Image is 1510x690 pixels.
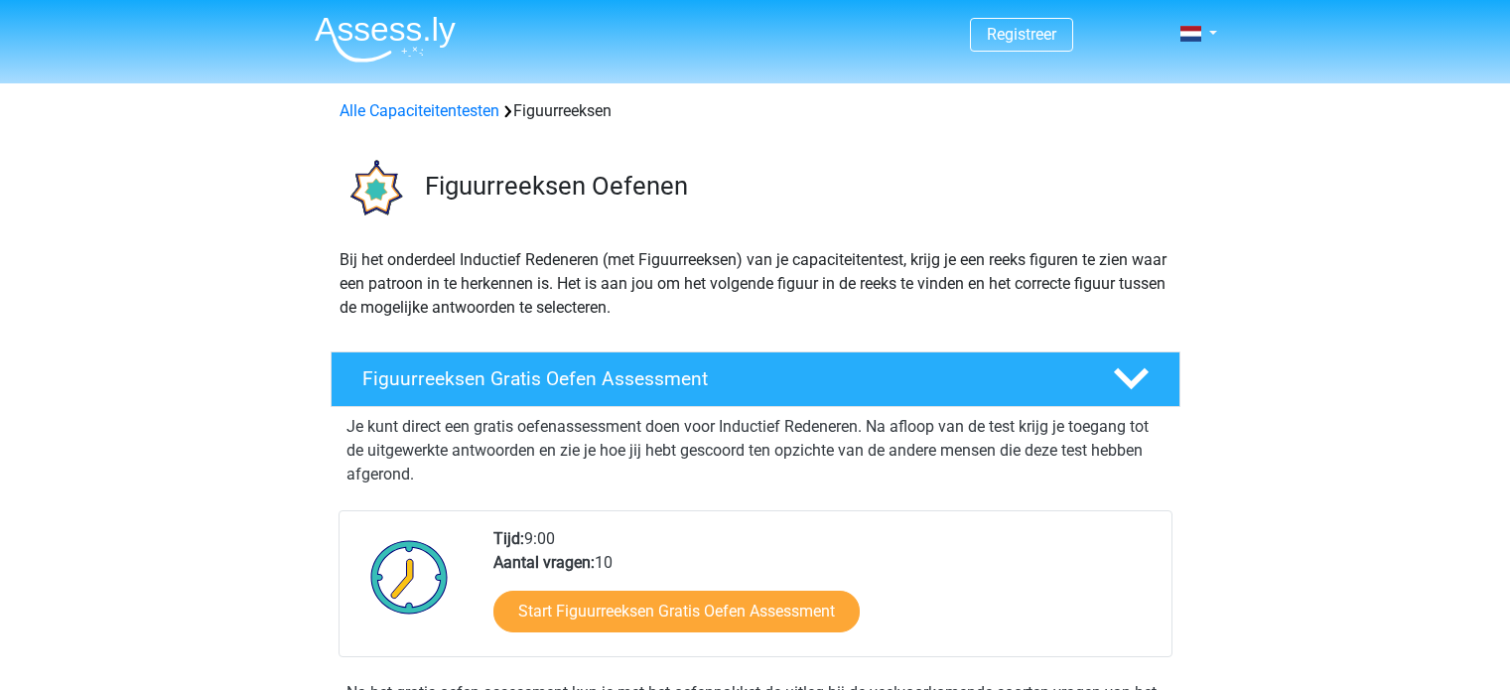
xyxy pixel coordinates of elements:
[340,101,499,120] a: Alle Capaciteitentesten
[493,591,860,632] a: Start Figuurreeksen Gratis Oefen Assessment
[332,147,416,231] img: figuurreeksen
[493,529,524,548] b: Tijd:
[493,553,595,572] b: Aantal vragen:
[340,248,1171,320] p: Bij het onderdeel Inductief Redeneren (met Figuurreeksen) van je capaciteitentest, krijg je een r...
[359,527,460,626] img: Klok
[479,527,1170,656] div: 9:00 10
[362,367,1081,390] h4: Figuurreeksen Gratis Oefen Assessment
[987,25,1056,44] a: Registreer
[425,171,1165,202] h3: Figuurreeksen Oefenen
[323,351,1188,407] a: Figuurreeksen Gratis Oefen Assessment
[315,16,456,63] img: Assessly
[346,415,1165,486] p: Je kunt direct een gratis oefenassessment doen voor Inductief Redeneren. Na afloop van de test kr...
[332,99,1179,123] div: Figuurreeksen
